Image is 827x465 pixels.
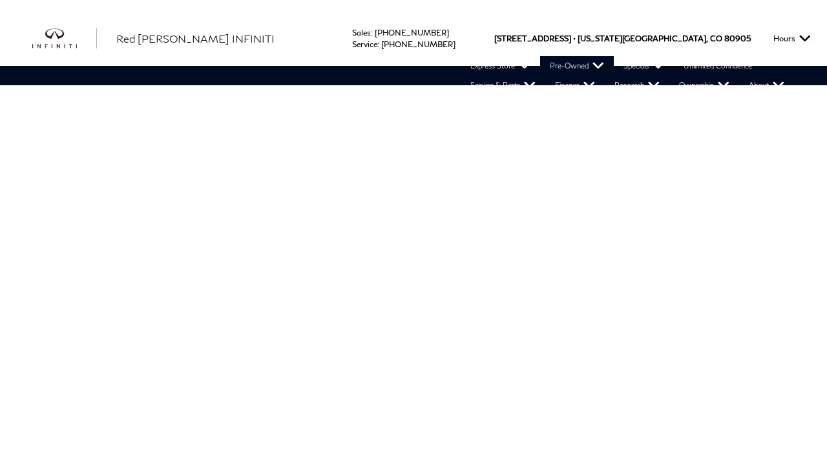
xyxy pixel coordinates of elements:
a: Service & Parts [461,76,545,95]
a: Finance [545,76,605,95]
a: [STREET_ADDRESS] • [US_STATE][GEOGRAPHIC_DATA], CO 80905 [494,34,751,43]
span: CO [710,11,722,66]
a: Specials [614,56,674,76]
span: [US_STATE][GEOGRAPHIC_DATA], [578,11,708,66]
a: About [739,76,794,95]
nav: Main Navigation [13,56,827,95]
span: Sales [352,28,371,37]
a: Unlimited Confidence [674,56,762,76]
a: Express Store [461,56,540,76]
button: Open the hours dropdown [767,11,817,66]
a: Pre-Owned [540,56,614,76]
span: 80905 [724,11,751,66]
a: Red [PERSON_NAME] INFINITI [116,31,275,46]
span: [STREET_ADDRESS] • [494,11,576,66]
a: Research [605,76,669,95]
a: infiniti [32,28,97,49]
span: Red [PERSON_NAME] INFINITI [116,32,275,45]
a: Ownership [669,76,739,95]
span: : [377,39,379,49]
img: INFINITI [32,28,97,49]
span: Service [352,39,377,49]
a: [PHONE_NUMBER] [375,28,449,37]
span: : [371,28,373,37]
a: [PHONE_NUMBER] [381,39,455,49]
